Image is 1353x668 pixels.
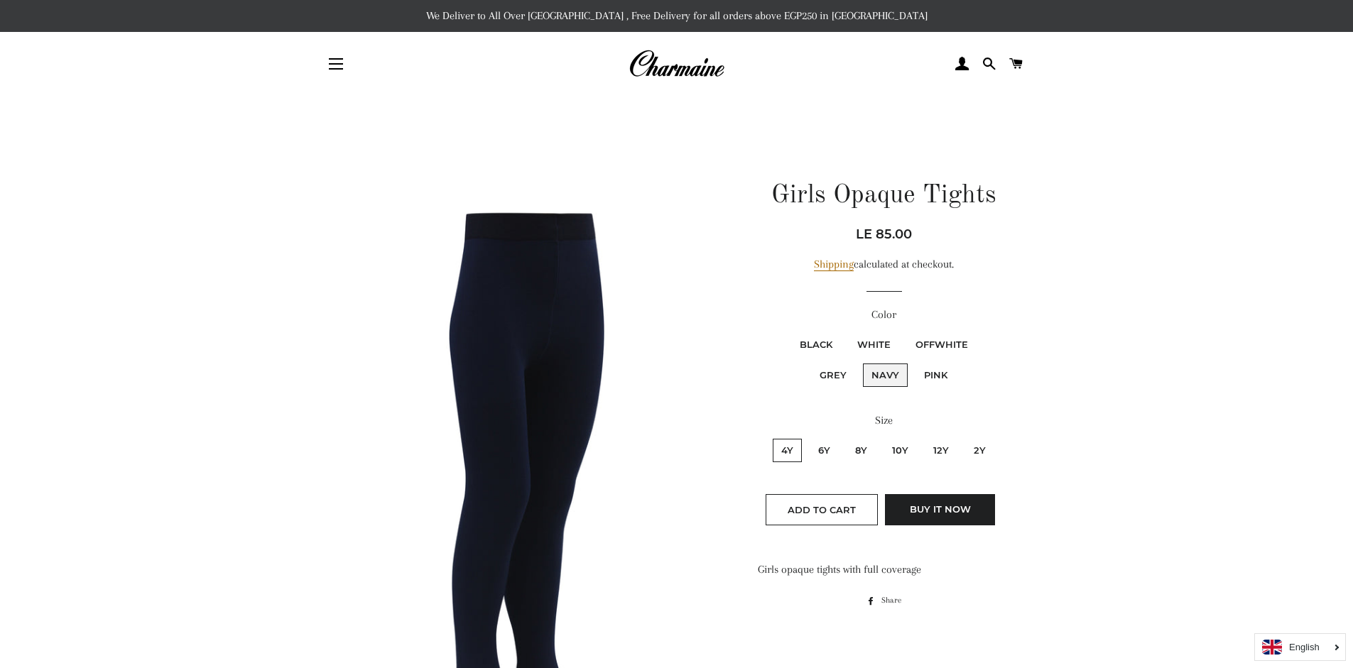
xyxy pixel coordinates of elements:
[915,363,956,387] label: PINK
[758,412,1010,429] label: Size
[788,504,856,515] span: Add to Cart
[758,256,1010,273] div: calculated at checkout.
[881,593,908,608] span: Share
[766,494,878,525] button: Add to Cart
[1289,642,1320,652] i: English
[925,439,957,462] label: 12y
[773,439,802,462] label: 4y
[791,333,841,356] label: Black
[810,439,839,462] label: 6y
[1262,640,1338,655] a: English
[847,439,876,462] label: 8y
[758,178,1010,214] h1: Girls Opaque Tights
[885,494,995,525] button: Buy it now
[629,48,724,80] img: Charmaine Egypt
[965,439,994,462] label: 2y
[863,363,908,387] label: Navy
[814,258,854,271] a: Shipping
[811,363,855,387] label: Grey
[758,306,1010,324] label: Color
[884,439,917,462] label: 10y
[849,333,899,356] label: White
[758,561,1010,579] div: Girls opaque tights with full coverage
[856,226,912,242] span: LE 85.00
[907,333,977,356] label: OffWhite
